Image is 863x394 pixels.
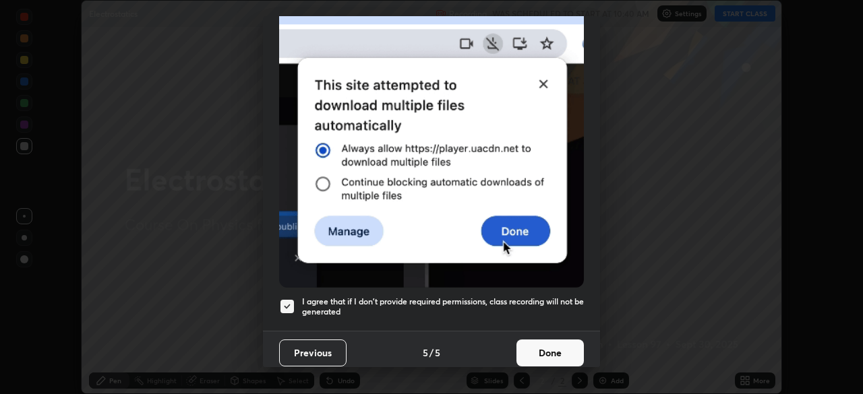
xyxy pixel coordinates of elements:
[279,339,347,366] button: Previous
[302,296,584,317] h5: I agree that if I don't provide required permissions, class recording will not be generated
[435,346,440,360] h4: 5
[429,346,434,360] h4: /
[516,339,584,366] button: Done
[423,346,428,360] h4: 5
